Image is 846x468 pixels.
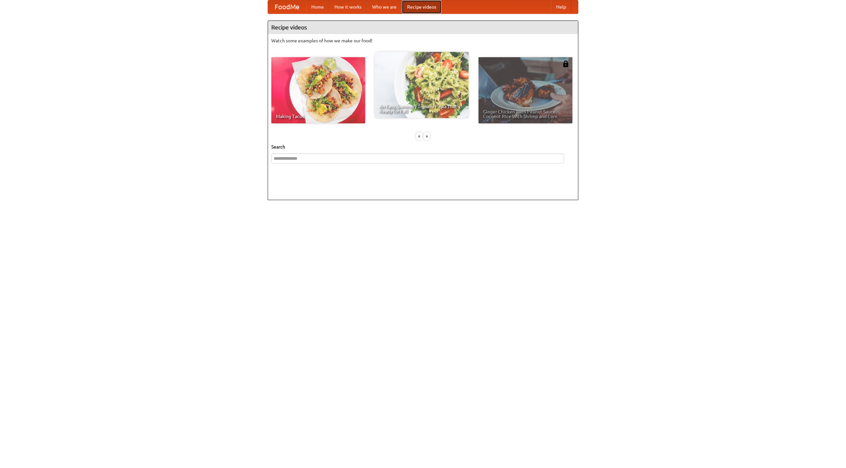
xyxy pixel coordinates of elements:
a: Home [306,0,329,14]
a: Who we are [367,0,402,14]
a: Help [551,0,571,14]
a: FoodMe [268,0,306,14]
p: Watch some examples of how we make our food! [271,37,575,44]
span: Making Tacos [276,114,361,119]
div: « [416,132,422,140]
a: Recipe videos [402,0,442,14]
span: An Easy, Summery Tomato Pasta That's Ready for Fall [379,104,464,113]
a: An Easy, Summery Tomato Pasta That's Ready for Fall [375,52,469,118]
h4: Recipe videos [268,21,578,34]
div: » [424,132,430,140]
a: Making Tacos [271,57,365,123]
h5: Search [271,144,575,150]
a: How it works [329,0,367,14]
img: 483408.png [562,61,569,67]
